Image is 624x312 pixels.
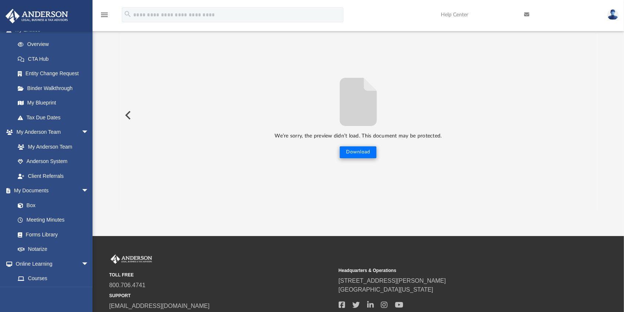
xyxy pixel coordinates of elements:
a: Overview [10,37,100,52]
small: Headquarters & Operations [339,267,563,274]
small: SUPPORT [109,292,333,299]
img: User Pic [607,9,618,20]
span: arrow_drop_down [81,256,96,272]
a: Binder Walkthrough [10,81,100,96]
a: My Anderson Teamarrow_drop_down [5,125,96,140]
span: arrow_drop_down [81,183,96,199]
a: My Documentsarrow_drop_down [5,183,96,198]
a: Online Learningarrow_drop_down [5,256,96,271]
a: My Anderson Team [10,139,93,154]
a: Anderson System [10,154,96,169]
img: Anderson Advisors Platinum Portal [109,255,154,264]
a: My Blueprint [10,96,96,110]
span: arrow_drop_down [81,125,96,140]
i: search [124,10,132,18]
img: Anderson Advisors Platinum Portal [3,9,70,23]
button: Download [340,146,376,158]
a: Box [10,198,93,213]
a: CTA Hub [10,52,100,66]
a: 800.706.4741 [109,282,145,288]
div: File preview [119,20,597,211]
i: menu [100,10,109,19]
small: TOLL FREE [109,272,333,278]
button: Previous File [119,105,135,126]
a: Notarize [10,242,96,257]
a: [STREET_ADDRESS][PERSON_NAME] [339,278,446,284]
a: Entity Change Request [10,66,100,81]
a: Forms Library [10,227,93,242]
a: Meeting Minutes [10,213,96,228]
a: Tax Due Dates [10,110,100,125]
a: [GEOGRAPHIC_DATA][US_STATE] [339,286,433,293]
p: We’re sorry, the preview didn’t load. This document may be protected. [119,132,597,141]
a: menu [100,14,109,19]
a: Client Referrals [10,169,96,183]
a: [EMAIL_ADDRESS][DOMAIN_NAME] [109,303,209,309]
a: Video Training [10,286,93,301]
a: Courses [10,271,96,286]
